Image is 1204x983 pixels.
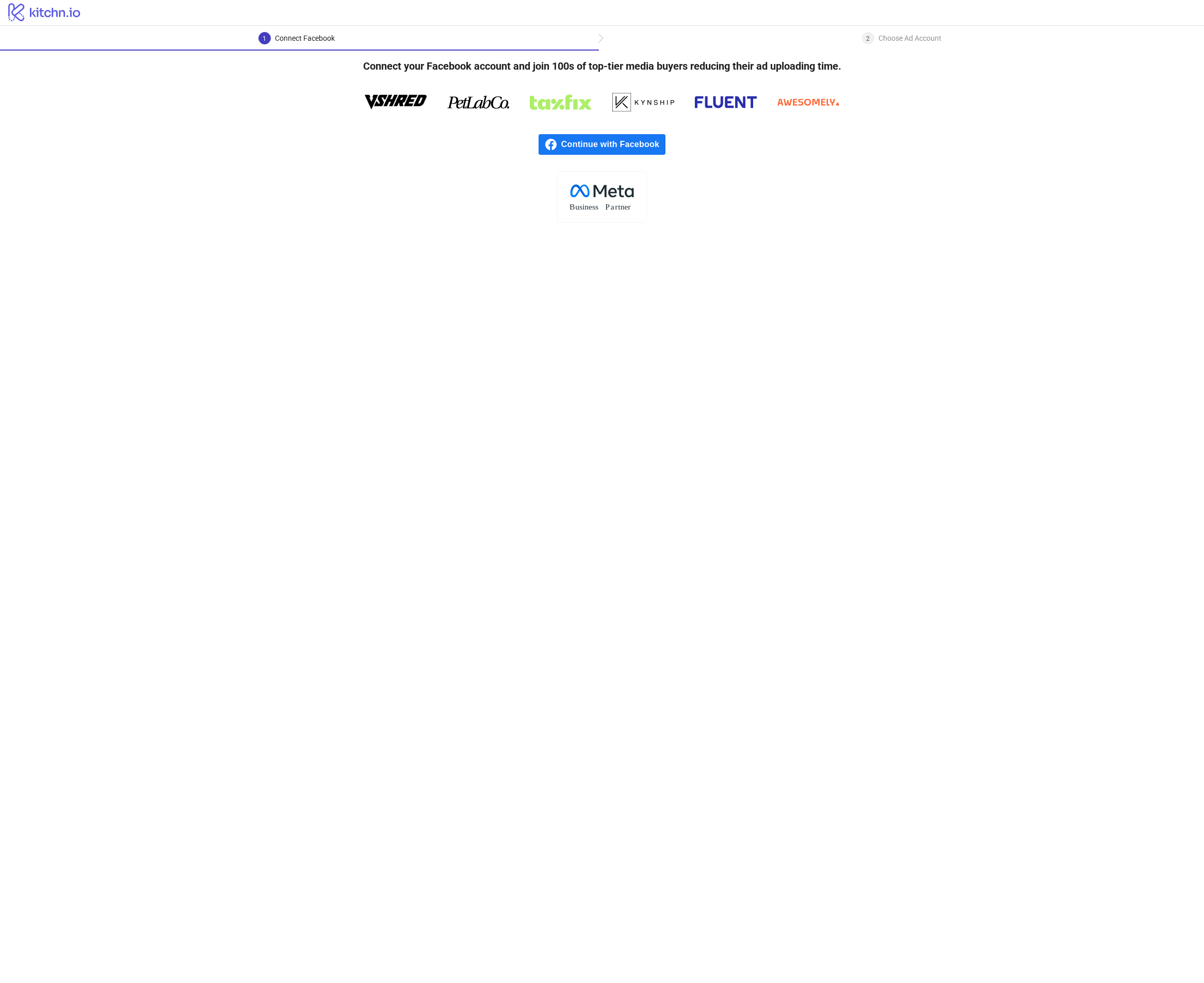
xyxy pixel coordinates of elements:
[575,202,598,211] tspan: usiness
[561,134,665,155] span: Continue with Facebook
[618,202,631,211] tspan: tner
[570,202,575,211] tspan: B
[866,35,870,42] span: 2
[611,202,614,211] tspan: a
[539,134,665,155] a: Continue with Facebook
[615,202,618,211] tspan: r
[878,32,941,44] div: Choose Ad Account
[605,202,610,211] tspan: P
[275,32,335,44] div: Connect Facebook
[347,51,858,82] h4: Connect your Facebook account and join 100s of top-tier media buyers reducing their ad uploading ...
[263,35,266,42] span: 1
